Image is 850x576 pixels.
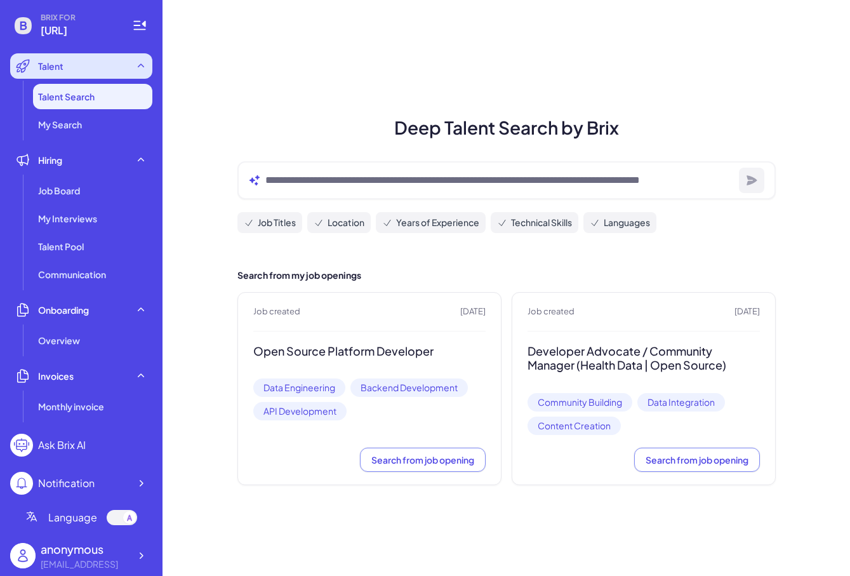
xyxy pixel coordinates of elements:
[328,216,364,229] span: Location
[38,268,106,281] span: Communication
[38,240,84,253] span: Talent Pool
[253,305,300,318] span: Job created
[258,216,296,229] span: Job Titles
[528,393,632,412] span: Community Building
[38,400,104,413] span: Monthly invoice
[360,448,486,472] button: Search from job opening
[646,454,748,465] span: Search from job opening
[48,510,97,525] span: Language
[38,118,82,131] span: My Search
[38,154,62,166] span: Hiring
[38,438,86,453] div: Ask Brix AI
[38,212,97,225] span: My Interviews
[634,448,760,472] button: Search from job opening
[38,334,80,347] span: Overview
[41,13,117,23] span: BRIX FOR
[38,184,80,197] span: Job Board
[253,378,345,397] span: Data Engineering
[237,269,776,282] h2: Search from my job openings
[10,543,36,568] img: user_logo.png
[637,393,725,412] span: Data Integration
[604,216,650,229] span: Languages
[41,558,129,571] div: Zifan.jiang@thetahealth.ai
[511,216,572,229] span: Technical Skills
[396,216,479,229] span: Years of Experience
[222,114,791,141] h1: Deep Talent Search by Brix
[253,344,486,359] h3: Open Source Platform Developer
[253,402,347,420] span: API Development
[460,305,486,318] span: [DATE]
[734,305,760,318] span: [DATE]
[38,304,89,316] span: Onboarding
[41,540,129,558] div: anonymous
[38,476,95,491] div: Notification
[38,90,95,103] span: Talent Search
[41,23,117,38] span: Thetahealth.ai
[528,344,760,373] h3: Developer Advocate / Community Manager (Health Data | Open Source)
[528,417,621,435] span: Content Creation
[38,370,74,382] span: Invoices
[528,305,574,318] span: Job created
[371,454,474,465] span: Search from job opening
[38,60,63,72] span: Talent
[350,378,468,397] span: Backend Development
